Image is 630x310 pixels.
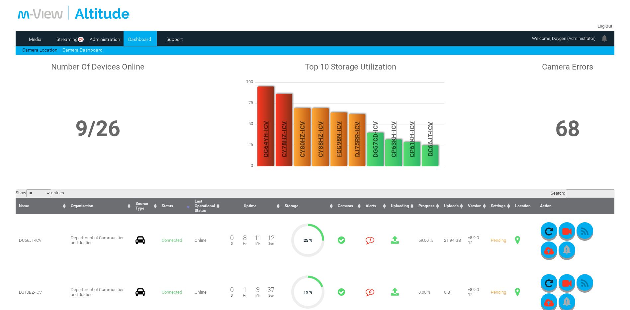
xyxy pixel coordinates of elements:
[16,198,67,214] th: Name : activate to sort column ascending
[162,204,173,208] span: Status
[512,198,537,214] th: Location
[441,214,465,266] td: 21.94 GB
[408,98,415,181] span: CP61KH-ICV
[182,62,520,72] h1: Top 10 Storage Utilization
[195,199,215,213] span: Last Operational Status
[71,287,125,297] span: Department of Communities and Justice
[19,34,51,44] a: Media
[280,98,288,181] span: CY78HZ-ICV
[251,242,264,245] span: Min
[465,214,488,266] td: v8.9.0-12
[236,121,256,126] span: 50
[418,204,434,208] span: Progress
[491,238,506,243] span: Pending
[298,98,306,181] span: CY80HZ-ICV
[236,100,256,105] span: 75
[597,24,612,29] a: Log Out
[19,204,29,208] span: Name
[191,214,221,266] td: Online
[366,236,374,244] i: 1
[415,198,440,214] th: Progress : activate to sort column ascending
[600,34,608,42] img: bell24.png
[67,198,132,214] th: Organisation : activate to sort column ascending
[353,98,361,181] span: DJ75RR-ICV
[236,142,256,147] span: 25
[441,198,465,214] th: Uploads : activate to sort column ascending
[523,62,612,72] h1: Camera Errors
[491,204,505,208] span: Settings
[16,190,64,195] label: Show entries
[362,198,388,214] th: Alerts : activate to sort column ascending
[267,234,275,242] span: 12
[540,204,552,208] span: Action
[426,98,434,181] span: DC66JT-ICV
[243,286,247,294] span: 1
[391,204,409,208] span: Uploading
[236,79,256,84] span: 100
[225,294,238,297] span: D
[89,34,121,44] a: Administration
[158,34,191,44] a: Support
[19,290,42,295] span: DJ10BZ-ICV
[22,47,57,53] a: Camera Location
[551,191,614,196] label: Search:
[132,198,158,214] th: Source Type : activate to sort column ascending
[563,245,571,254] img: bell_icon_gray.png
[124,34,156,44] a: Dashboard
[71,235,125,245] span: Department of Communities and Justice
[388,198,415,214] th: Uploading : activate to sort column ascending
[515,204,531,208] span: Location
[244,204,256,208] span: Uptime
[264,242,277,245] span: Sec
[78,37,84,42] span: 24
[230,286,234,294] span: 0
[230,234,234,242] span: 0
[54,34,80,44] a: Streaming
[162,290,182,295] span: Connected
[243,234,247,242] span: 8
[566,189,614,198] input: Search:
[256,286,260,294] span: 3
[71,204,93,208] span: Organisation
[254,234,262,242] span: 11
[304,238,313,243] span: 25 %
[267,286,275,294] span: 37
[444,204,459,208] span: Uploads
[236,163,256,168] span: 0
[191,198,221,214] th: Last Operational Status : activate to sort column ascending
[338,204,353,208] span: Cameras
[390,98,397,181] span: CP63KH-ICV
[537,198,614,214] th: Action
[366,204,376,208] span: Alerts
[285,204,298,208] span: Storage
[281,198,334,214] th: Storage : activate to sort column ascending
[162,238,182,243] span: Connected
[62,47,103,53] a: Camera Dashboard
[251,294,264,297] span: Min
[158,198,191,214] th: Status : activate to sort column ascending
[316,98,324,181] span: CY88HZ-ICV
[491,290,506,295] span: Pending
[523,116,612,141] h1: 68
[468,204,482,208] span: Version
[304,290,313,295] span: 19 %
[465,198,488,214] th: Version : activate to sort column ascending
[238,242,251,245] span: Hr
[488,198,512,214] th: Settings : activate to sort column ascending
[26,189,51,197] select: Showentries
[563,297,571,306] img: bell_icon_gray.png
[221,198,281,214] th: Uptime : activate to sort column ascending
[225,242,238,245] span: D
[371,98,379,181] span: DG57CD-ICV
[366,288,374,296] i: 0
[264,294,277,297] span: Sec
[18,116,177,141] h1: 9/26
[18,62,177,72] h1: Number Of Devices Online
[335,98,342,181] span: FCG98N-ICV
[334,198,362,214] th: Cameras : activate to sort column ascending
[238,294,251,297] span: Hr
[262,98,269,181] span: DG64YH-ICV
[418,238,433,243] span: 59.00 %
[135,201,148,211] span: Source Type
[532,36,595,41] span: Welcome, Daygen (Administrator)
